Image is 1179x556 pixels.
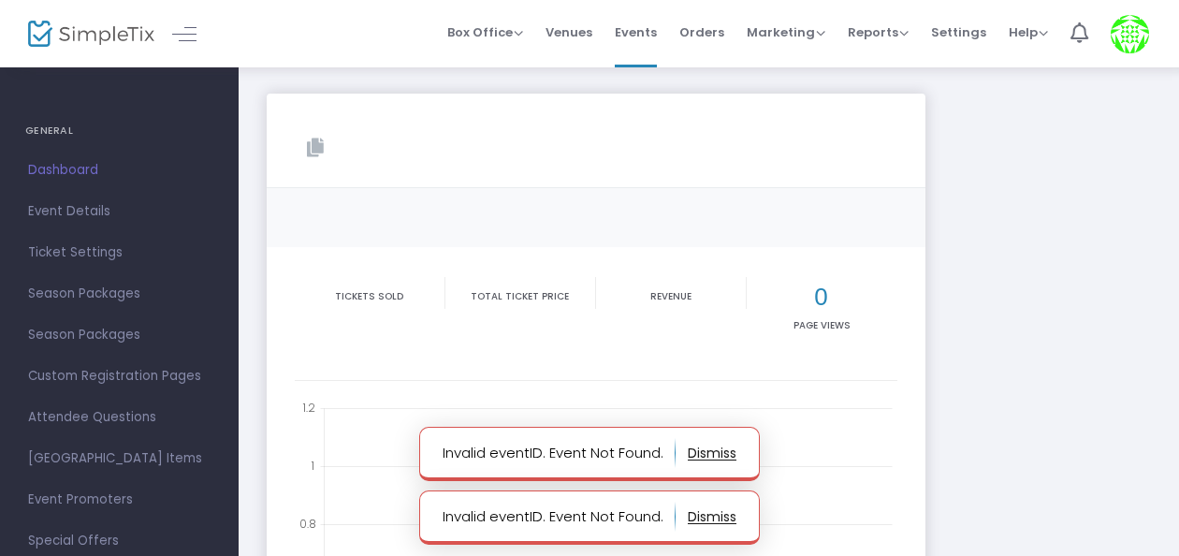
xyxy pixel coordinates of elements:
[750,318,894,332] p: Page Views
[449,289,591,303] p: Total Ticket Price
[25,112,213,150] h4: GENERAL
[28,323,211,347] span: Season Packages
[28,364,211,388] span: Custom Registration Pages
[1009,23,1048,41] span: Help
[28,282,211,306] span: Season Packages
[447,23,523,41] span: Box Office
[750,283,894,312] h2: 0
[443,438,676,468] p: Invalid eventID. Event Not Found.
[28,241,211,265] span: Ticket Settings
[28,158,211,183] span: Dashboard
[931,8,986,56] span: Settings
[546,8,592,56] span: Venues
[688,438,736,468] button: dismiss
[688,502,736,532] button: dismiss
[28,199,211,224] span: Event Details
[848,23,909,41] span: Reports
[28,405,211,430] span: Attendee Questions
[615,8,657,56] span: Events
[679,8,724,56] span: Orders
[28,446,211,471] span: [GEOGRAPHIC_DATA] Items
[298,289,441,303] p: Tickets sold
[747,23,825,41] span: Marketing
[28,488,211,512] span: Event Promoters
[28,529,211,553] span: Special Offers
[600,289,742,303] p: Revenue
[443,502,676,532] p: Invalid eventID. Event Not Found.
